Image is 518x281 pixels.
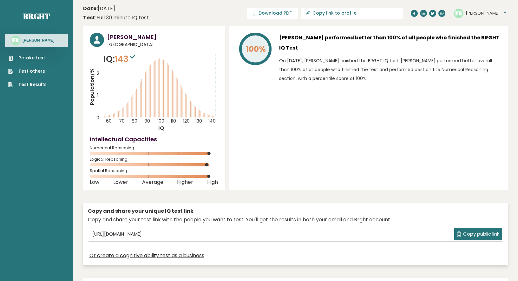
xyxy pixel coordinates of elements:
tspan: 2 [97,70,99,77]
tspan: 140 [209,118,216,124]
div: Copy and share your test link with the people you want to test. You'll get the results in both yo... [88,216,503,224]
span: Low [90,181,99,184]
a: Or create a cognitive ability test as a business [89,252,204,259]
span: Higher [177,181,193,184]
h3: [PERSON_NAME] [107,33,218,41]
tspan: 100% [246,43,266,55]
span: Numerical Reasoning [90,147,218,149]
a: Retake test [8,55,47,61]
span: High [207,181,218,184]
span: Average [142,181,163,184]
button: Copy public link [454,228,502,240]
text: FR [455,9,462,17]
div: Full 30 minute IQ test [83,14,149,22]
span: Copy public link [463,231,499,238]
span: 143 [115,53,137,65]
b: Test: [83,14,96,21]
tspan: 120 [183,118,190,124]
tspan: 100 [157,118,164,124]
tspan: 130 [196,118,202,124]
span: Download PDF [259,10,292,17]
time: [DATE] [83,5,115,12]
tspan: Population/% [89,69,96,105]
span: Lower [113,181,128,184]
span: Logical Reasoning [90,158,218,161]
b: Date: [83,5,98,12]
span: Spatial Reasoning [90,170,218,172]
tspan: 0 [96,115,99,121]
tspan: 90 [144,118,150,124]
h4: Intellectual Capacities [90,135,218,144]
div: Copy and share your unique IQ test link [88,207,503,215]
a: Download PDF [247,8,298,19]
a: Test Results [8,81,47,88]
tspan: 1 [97,92,98,99]
p: IQ: [103,53,137,65]
text: FR [12,37,19,44]
button: [PERSON_NAME] [466,10,506,17]
span: [GEOGRAPHIC_DATA] [107,41,218,48]
a: Test others [8,68,47,75]
tspan: 70 [119,118,125,124]
h3: [PERSON_NAME] [23,38,55,43]
h3: [PERSON_NAME] performed better than 100% of all people who finished the BRGHT IQ Test [279,33,501,53]
p: On [DATE], [PERSON_NAME] finished the BRGHT IQ test. [PERSON_NAME] performed better overall than ... [279,56,501,83]
tspan: 110 [171,118,176,124]
a: Brght [23,11,50,21]
tspan: 60 [106,118,112,124]
tspan: IQ [158,125,164,132]
tspan: 80 [132,118,137,124]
